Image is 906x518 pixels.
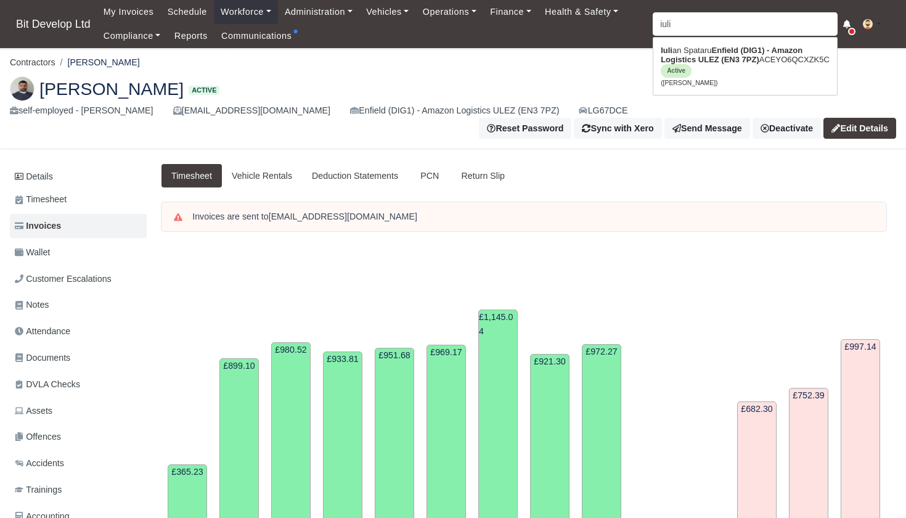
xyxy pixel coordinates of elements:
span: Assets [15,404,52,418]
a: Details [10,165,147,188]
a: Communications [214,24,299,48]
a: Deactivate [753,118,821,139]
span: Trainings [15,483,62,497]
a: Wallet [10,240,147,265]
a: Contractors [10,57,55,67]
strong: Iuli [661,46,672,55]
button: Sync with Xero [574,118,661,139]
span: Accidents [15,456,64,471]
a: Offences [10,425,147,449]
a: Invoices [10,214,147,238]
span: Notes [15,298,49,312]
span: Wallet [15,245,50,260]
a: Customer Escalations [10,267,147,291]
span: Active [189,86,219,95]
iframe: Chat Widget [844,459,906,518]
a: LG67DCE [579,104,627,118]
span: Documents [15,351,70,365]
span: Active [661,64,692,78]
div: Alexandru Lupu [1,67,905,149]
a: Return Slip [452,164,515,188]
button: Reset Password [479,118,571,139]
a: Attendance [10,319,147,343]
a: Trainings [10,478,147,502]
span: DVLA Checks [15,377,80,392]
span: Offences [15,430,61,444]
strong: [EMAIL_ADDRESS][DOMAIN_NAME] [269,212,417,221]
span: Attendance [15,324,70,339]
div: Invoices are sent to [192,211,874,223]
a: Timesheet [10,187,147,212]
small: ([PERSON_NAME]) [661,80,717,86]
li: [PERSON_NAME] [55,55,140,70]
span: [PERSON_NAME] [39,80,184,97]
span: Invoices [15,219,61,233]
a: Send Message [664,118,750,139]
a: Bit Develop Ltd [10,12,97,36]
a: Vehicle Rentals [222,164,302,188]
span: Customer Escalations [15,272,112,286]
div: Enfield (DIG1) - Amazon Logistics ULEZ (EN3 7PZ) [350,104,559,118]
a: PCN [408,164,451,188]
a: Assets [10,399,147,423]
div: self-employed - [PERSON_NAME] [10,104,153,118]
a: Reports [168,24,214,48]
strong: Enfield (DIG1) - Amazon Logistics ULEZ (EN3 7PZ) [661,46,802,64]
a: Accidents [10,451,147,475]
a: Timesheet [161,164,222,188]
a: Iulian SpataruEnfield (DIG1) - Amazon Logistics ULEZ (EN3 7PZ)ACEYO6QCXZK5CActive ([PERSON_NAME]) [653,41,837,92]
a: DVLA Checks [10,372,147,397]
a: Documents [10,346,147,370]
input: Search... [653,12,838,36]
a: Compliance [97,24,168,48]
div: [EMAIL_ADDRESS][DOMAIN_NAME] [173,104,330,118]
a: Notes [10,293,147,317]
a: Edit Details [823,118,896,139]
a: Deduction Statements [302,164,408,188]
span: Timesheet [15,192,67,207]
